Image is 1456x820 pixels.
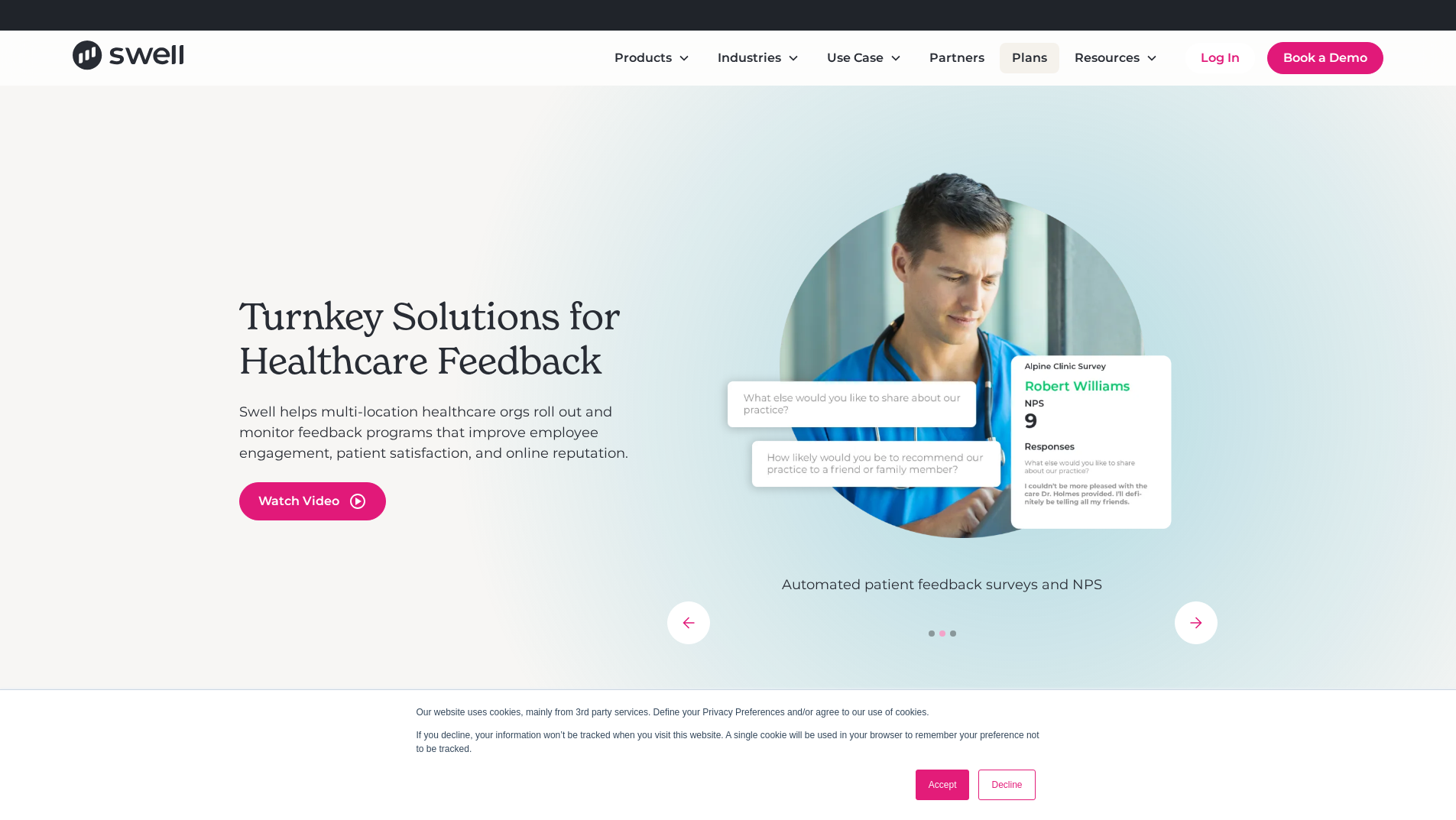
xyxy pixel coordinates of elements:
[239,402,652,464] p: Swell helps multi-location healthcare orgs roll out and monitor feedback programs that improve em...
[615,49,672,67] div: Products
[73,41,183,75] a: home
[1175,601,1218,644] div: next slide
[667,575,1218,595] p: Automated patient feedback surveys and NPS
[1075,49,1140,67] div: Resources
[1195,655,1456,820] iframe: Chat Widget
[667,171,1218,595] div: 2 of 3
[1267,42,1383,74] a: Book a Demo
[1062,43,1170,73] div: Resources
[1000,43,1059,73] a: Plans
[950,630,956,637] div: Show slide 3 of 3
[667,601,710,644] div: previous slide
[602,43,702,73] div: Products
[978,770,1035,800] a: Decline
[705,43,812,73] div: Industries
[258,492,339,510] div: Watch Video
[718,49,781,67] div: Industries
[667,171,1218,644] div: carousel
[417,705,1040,719] p: Our website uses cookies, mainly from 3rd party services. Define your Privacy Preferences and/or ...
[239,295,652,383] h2: Turnkey Solutions for Healthcare Feedback
[815,43,914,73] div: Use Case
[939,630,945,637] div: Show slide 2 of 3
[929,630,935,637] div: Show slide 1 of 3
[1185,43,1255,73] a: Log In
[239,482,386,520] a: open lightbox
[916,770,970,800] a: Accept
[917,43,997,73] a: Partners
[827,49,884,67] div: Use Case
[417,728,1040,756] p: If you decline, your information won’t be tracked when you visit this website. A single cookie wi...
